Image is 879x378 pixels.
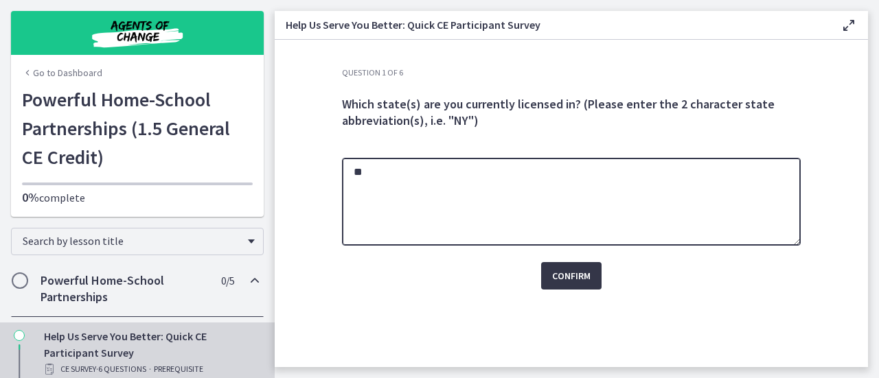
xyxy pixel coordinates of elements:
span: 0% [22,189,39,205]
h1: Powerful Home-School Partnerships (1.5 General CE Credit) [22,85,253,172]
span: 0 / 5 [221,272,234,289]
button: Confirm [541,262,602,290]
span: · 6 Questions [96,361,146,377]
a: Go to Dashboard [22,66,102,80]
img: Agents of Change Social Work Test Prep [55,16,220,49]
span: · [149,361,151,377]
h3: Which state(s) are you currently licensed in? (Please enter the 2 character state abbreviation(s)... [342,96,801,129]
h2: Powerful Home-School Partnerships [41,272,208,305]
div: Help Us Serve You Better: Quick CE Participant Survey [44,328,258,377]
h3: Question 1 of 6 [342,67,801,78]
div: CE Survey [44,361,258,377]
span: Search by lesson title [23,234,241,248]
p: complete [22,189,253,206]
span: PREREQUISITE [154,361,203,377]
span: Confirm [552,268,591,284]
div: Search by lesson title [11,228,264,255]
h3: Help Us Serve You Better: Quick CE Participant Survey [286,16,819,33]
